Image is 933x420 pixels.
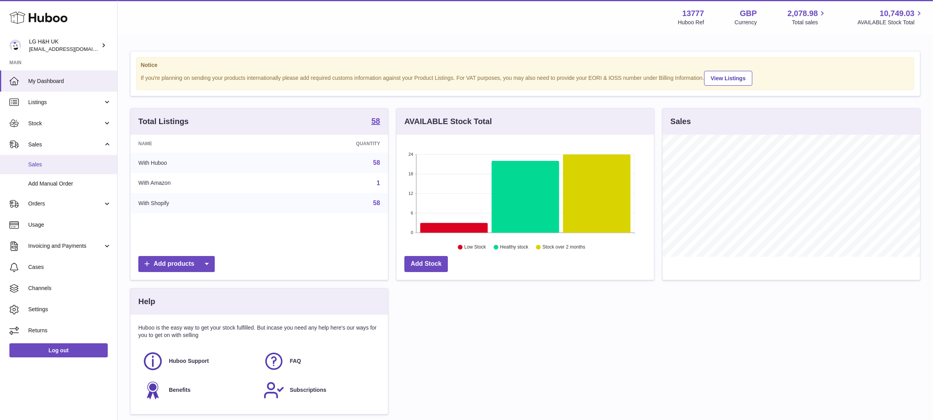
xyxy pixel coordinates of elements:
span: Huboo Support [169,357,209,365]
span: Sales [28,161,111,168]
text: 24 [408,152,413,157]
span: 10,749.03 [880,8,915,19]
strong: Notice [141,61,910,69]
text: 0 [411,230,413,235]
span: FAQ [290,357,301,365]
a: 58 [373,159,380,166]
span: Cases [28,263,111,271]
span: Usage [28,221,111,229]
span: Stock [28,120,103,127]
a: FAQ [263,351,377,372]
div: If you're planning on sending your products internationally please add required customs informati... [141,70,910,86]
a: Log out [9,343,108,357]
p: Huboo is the easy way to get your stock fulfilled. But incase you need any help here's our ways f... [138,324,380,339]
span: Channels [28,285,111,292]
span: Sales [28,141,103,148]
td: With Huboo [130,153,272,173]
a: Subscriptions [263,380,377,401]
span: Benefits [169,386,190,394]
span: Returns [28,327,111,334]
span: 2,078.98 [788,8,818,19]
text: Low Stock [464,245,486,250]
td: With Amazon [130,173,272,193]
span: My Dashboard [28,78,111,85]
div: Currency [735,19,757,26]
h3: Total Listings [138,116,189,127]
span: AVAILABLE Stock Total [857,19,924,26]
a: 58 [373,200,380,206]
img: veechen@lghnh.co.uk [9,40,21,51]
span: Invoicing and Payments [28,242,103,250]
strong: GBP [740,8,757,19]
a: 1 [377,180,380,186]
a: Add Stock [404,256,448,272]
a: 10,749.03 AVAILABLE Stock Total [857,8,924,26]
a: Benefits [142,380,255,401]
h3: Help [138,296,155,307]
span: [EMAIL_ADDRESS][DOMAIN_NAME] [29,46,115,52]
text: 6 [411,211,413,215]
span: Settings [28,306,111,313]
h3: AVAILABLE Stock Total [404,116,492,127]
a: Huboo Support [142,351,255,372]
span: Listings [28,99,103,106]
a: Add products [138,256,215,272]
div: Huboo Ref [678,19,704,26]
th: Quantity [272,135,388,153]
span: Total sales [792,19,827,26]
text: 18 [408,171,413,176]
h3: Sales [670,116,691,127]
a: 2,078.98 Total sales [788,8,827,26]
span: Subscriptions [290,386,326,394]
strong: 13777 [682,8,704,19]
text: 12 [408,191,413,196]
text: Healthy stock [500,245,529,250]
td: With Shopify [130,193,272,213]
th: Name [130,135,272,153]
strong: 58 [371,117,380,125]
div: LG H&H UK [29,38,100,53]
span: Orders [28,200,103,207]
span: Add Manual Order [28,180,111,187]
text: Stock over 2 months [542,245,585,250]
a: View Listings [704,71,752,86]
a: 58 [371,117,380,126]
